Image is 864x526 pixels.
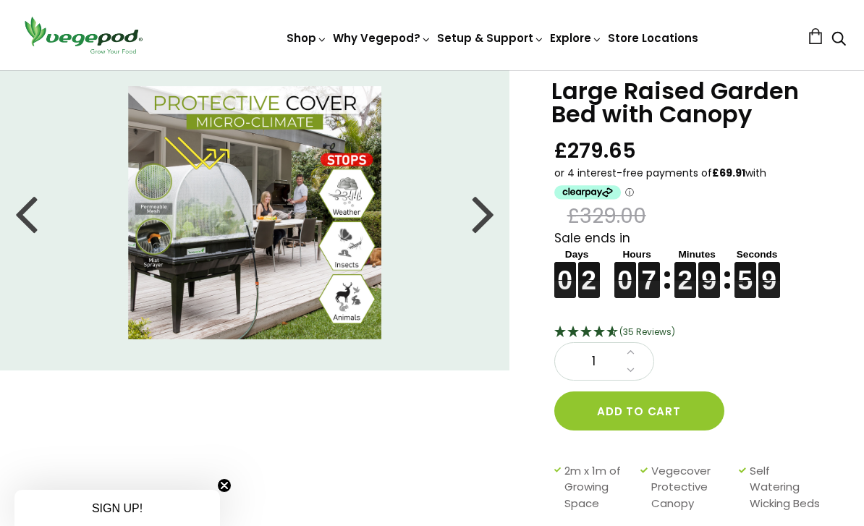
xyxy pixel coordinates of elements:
[554,137,636,164] span: £279.65
[550,30,602,46] a: Explore
[437,30,544,46] a: Setup & Support
[554,229,828,299] div: Sale ends in
[217,478,232,493] button: Close teaser
[651,463,732,512] span: Vegecover Protective Canopy
[750,463,821,512] span: Self Watering Wicking Beds
[567,203,646,229] span: £329.00
[551,80,828,126] h1: Large Raised Garden Bed with Canopy
[619,326,675,338] span: 4.69 Stars - 35 Reviews
[622,361,639,380] a: Decrease quantity by 1
[18,14,148,56] img: Vegepod
[698,280,720,298] figure: 9
[554,391,724,430] button: Add to cart
[831,33,846,48] a: Search
[578,262,600,280] figure: 2
[638,262,660,280] figure: 7
[564,463,633,512] span: 2m x 1m of Growing Space
[287,30,327,46] a: Shop
[674,280,696,298] figure: 2
[758,280,780,298] figure: 9
[14,490,220,526] div: SIGN UP!Close teaser
[554,262,576,280] figure: 0
[569,352,619,371] span: 1
[614,262,636,280] figure: 0
[554,323,828,342] div: 4.69 Stars - 35 Reviews
[333,30,431,46] a: Why Vegepod?
[734,280,756,298] figure: 5
[92,502,143,514] span: SIGN UP!
[608,30,698,46] a: Store Locations
[128,86,381,339] img: Large Raised Garden Bed with Canopy
[622,343,639,362] a: Increase quantity by 1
